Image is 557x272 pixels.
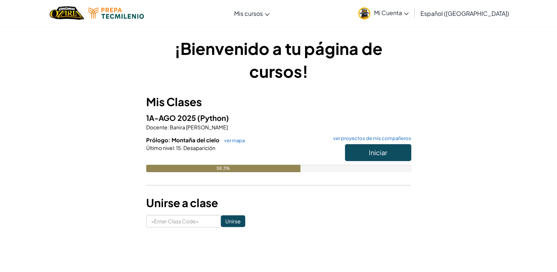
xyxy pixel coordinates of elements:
img: avatar [358,7,370,20]
span: : [168,124,169,130]
h3: Mis Clases [146,94,411,110]
span: Banira [PERSON_NAME] [169,124,228,130]
a: Ozaria by CodeCombat logo [50,6,84,21]
a: Mis cursos [230,3,273,23]
h3: Unirse a clase [146,195,411,211]
img: Home [50,6,84,21]
span: : [174,144,175,151]
a: Mi Cuenta [355,1,412,25]
span: Iniciar [369,148,387,157]
div: 58.3% [146,165,301,172]
img: Tecmilenio logo [88,8,144,19]
span: (Python) [197,113,229,122]
span: Prólogo: Montaña del cielo [146,136,221,143]
span: Español ([GEOGRAPHIC_DATA]) [420,10,509,17]
a: ver proyectos de mis compañeros [329,136,411,141]
span: Desaparición [183,144,215,151]
span: Docente [146,124,168,130]
span: Mi Cuenta [374,9,409,17]
span: 15. [175,144,183,151]
button: Iniciar [345,144,411,161]
span: Mis cursos [234,10,263,17]
span: Último nivel [146,144,174,151]
h1: ¡Bienvenido a tu página de cursos! [146,37,411,83]
input: Unirse [221,215,245,227]
input: <Enter Class Code> [146,215,221,227]
a: ver mapa [221,137,245,143]
span: 1A-AGO 2025 [146,113,197,122]
a: Español ([GEOGRAPHIC_DATA]) [417,3,513,23]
